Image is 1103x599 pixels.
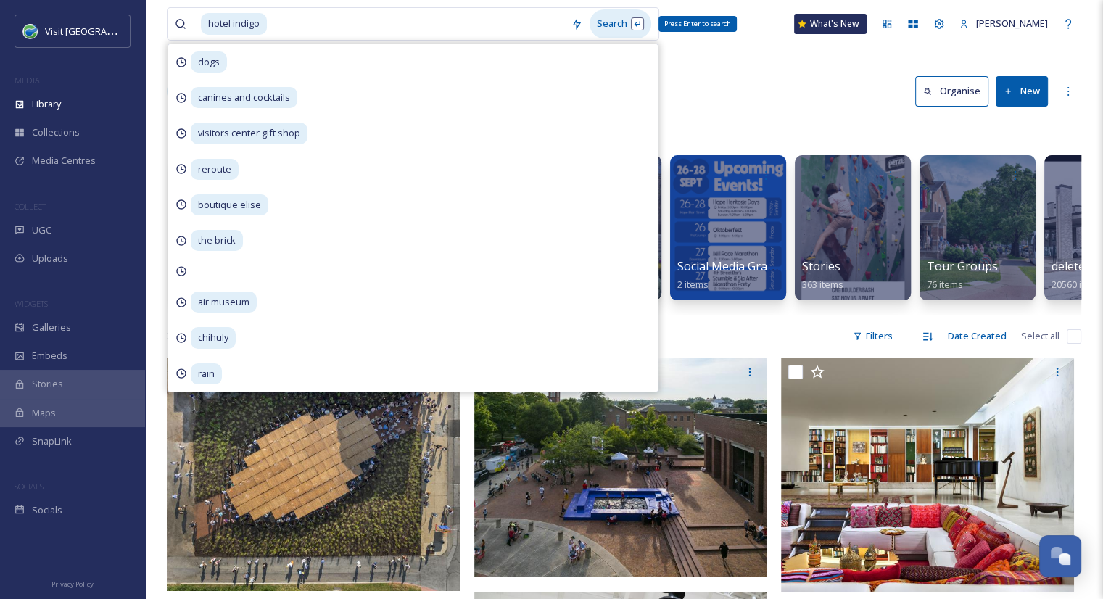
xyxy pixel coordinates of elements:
[996,76,1048,106] button: New
[802,260,843,291] a: Stories363 items
[1052,260,1103,291] a: delete20560 items
[802,278,843,291] span: 363 items
[915,76,988,106] button: Organise
[51,574,94,592] a: Privacy Policy
[794,14,867,34] a: What's New
[191,230,243,251] span: the brick
[32,321,71,334] span: Galleries
[191,87,297,108] span: canines and cocktails
[677,258,796,274] span: Social Media Graphics
[191,363,222,384] span: rain
[201,13,267,34] span: hotel indigo
[781,358,1074,592] img: MillerHouse-credit Hadley Fruits for Landmark Columbus Foundation (19).jpg
[191,194,268,215] span: boutique elise
[167,329,196,343] span: 23 file s
[45,24,209,38] span: Visit [GEOGRAPHIC_DATA] [US_STATE]
[474,358,767,577] img: 2025 EC UDRF Pool Side_007.jpg
[15,481,44,492] span: SOCIALS
[32,223,51,237] span: UGC
[32,377,63,391] span: Stories
[590,9,651,38] div: Search
[191,123,307,144] span: visitors center gift shop
[677,260,796,291] a: Social Media Graphics2 items
[191,327,236,348] span: chihuly
[15,298,48,309] span: WIDGETS
[23,24,38,38] img: cvctwitlogo_400x400.jpg
[51,579,94,589] span: Privacy Policy
[941,322,1014,350] div: Date Created
[32,349,67,363] span: Embeds
[32,252,68,265] span: Uploads
[927,278,963,291] span: 76 items
[976,17,1048,30] span: [PERSON_NAME]
[32,125,80,139] span: Collections
[927,260,998,291] a: Tour Groups76 items
[191,51,227,73] span: dogs
[1039,535,1081,577] button: Open Chat
[32,434,72,448] span: SnapLink
[952,9,1055,38] a: [PERSON_NAME]
[32,503,62,517] span: Socials
[15,75,40,86] span: MEDIA
[1021,329,1059,343] span: Select all
[167,358,460,590] img: 2025 EC MP Elipsis_001_1.jpg
[32,406,56,420] span: Maps
[191,159,239,180] span: reroute
[32,97,61,111] span: Library
[191,292,257,313] span: air museum
[1052,278,1103,291] span: 20560 items
[846,322,900,350] div: Filters
[927,258,998,274] span: Tour Groups
[1052,258,1085,274] span: delete
[658,16,737,32] div: Press Enter to search
[802,258,840,274] span: Stories
[677,278,709,291] span: 2 items
[32,154,96,168] span: Media Centres
[15,201,46,212] span: COLLECT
